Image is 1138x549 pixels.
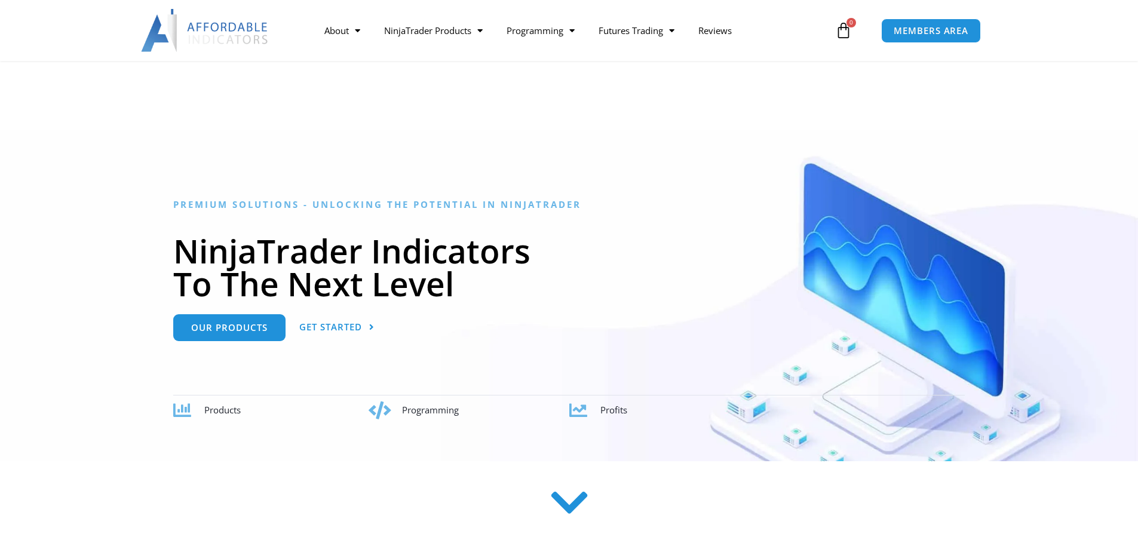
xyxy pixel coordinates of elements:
a: About [312,17,372,44]
a: Programming [495,17,587,44]
span: Our Products [191,323,268,332]
span: Profits [600,404,627,416]
img: LogoAI | Affordable Indicators – NinjaTrader [141,9,269,52]
span: Programming [402,404,459,416]
a: Our Products [173,314,286,341]
a: Reviews [686,17,744,44]
a: MEMBERS AREA [881,19,981,43]
a: NinjaTrader Products [372,17,495,44]
a: Get Started [299,314,375,341]
a: 0 [817,13,870,48]
span: Get Started [299,323,362,332]
a: Futures Trading [587,17,686,44]
nav: Menu [312,17,832,44]
span: MEMBERS AREA [894,26,968,35]
span: Products [204,404,241,416]
span: 0 [846,18,856,27]
h6: Premium Solutions - Unlocking the Potential in NinjaTrader [173,199,965,210]
h1: NinjaTrader Indicators To The Next Level [173,234,965,300]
